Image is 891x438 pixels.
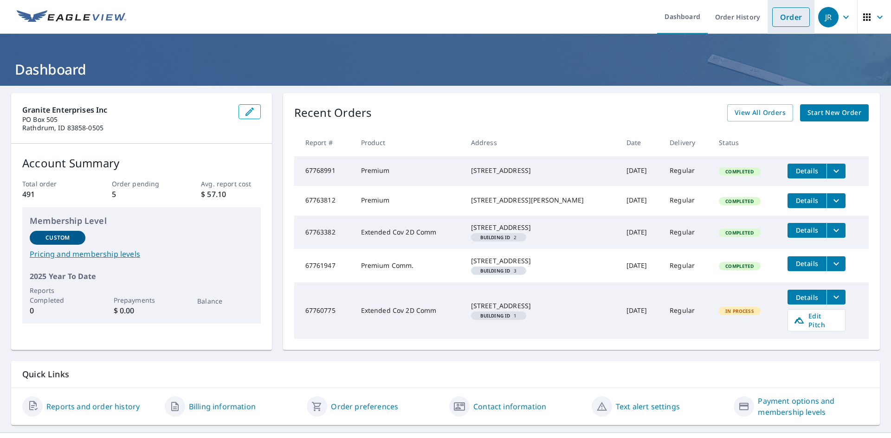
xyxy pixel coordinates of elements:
[294,156,354,186] td: 67768991
[189,401,256,412] a: Billing information
[788,309,846,331] a: Edit Pitch
[22,155,261,171] p: Account Summary
[662,249,711,282] td: Regular
[471,196,612,205] div: [STREET_ADDRESS][PERSON_NAME]
[758,395,869,418] a: Payment options and membership levels
[475,313,523,318] span: 1
[294,249,354,282] td: 67761947
[354,249,464,282] td: Premium Comm.
[114,295,169,305] p: Prepayments
[807,107,861,119] span: Start New Order
[354,129,464,156] th: Product
[793,166,821,175] span: Details
[30,305,85,316] p: 0
[720,229,759,236] span: Completed
[114,305,169,316] p: $ 0.00
[30,215,253,227] p: Membership Level
[720,198,759,204] span: Completed
[720,168,759,175] span: Completed
[30,286,85,305] p: Reports Completed
[788,223,826,238] button: detailsBtn-67763382
[22,189,82,200] p: 491
[471,223,612,232] div: [STREET_ADDRESS]
[201,189,260,200] p: $ 57.10
[662,129,711,156] th: Delivery
[354,186,464,216] td: Premium
[354,216,464,249] td: Extended Cov 2D Comm
[800,104,869,121] a: Start New Order
[30,248,253,260] a: Pricing and membership levels
[22,115,231,124] p: PO Box 505
[662,216,711,249] td: Regular
[794,311,839,329] span: Edit Pitch
[17,10,126,24] img: EV Logo
[294,129,354,156] th: Report #
[112,179,171,189] p: Order pending
[22,179,82,189] p: Total order
[735,107,786,119] span: View All Orders
[826,223,846,238] button: filesDropdownBtn-67763382
[473,401,546,412] a: Contact information
[475,268,523,273] span: 3
[475,235,523,240] span: 2
[788,290,826,305] button: detailsBtn-67760775
[662,156,711,186] td: Regular
[711,129,780,156] th: Status
[619,216,663,249] td: [DATE]
[720,308,760,314] span: In Process
[294,282,354,339] td: 67760775
[30,271,253,282] p: 2025 Year To Date
[619,156,663,186] td: [DATE]
[788,164,826,178] button: detailsBtn-67768991
[619,282,663,339] td: [DATE]
[480,268,510,273] em: Building ID
[201,179,260,189] p: Avg. report cost
[619,249,663,282] td: [DATE]
[616,401,680,412] a: Text alert settings
[197,296,253,306] p: Balance
[22,368,869,380] p: Quick Links
[793,293,821,302] span: Details
[619,186,663,216] td: [DATE]
[826,164,846,178] button: filesDropdownBtn-67768991
[826,193,846,208] button: filesDropdownBtn-67763812
[294,104,372,121] p: Recent Orders
[471,301,612,311] div: [STREET_ADDRESS]
[354,282,464,339] td: Extended Cov 2D Comm
[793,226,821,235] span: Details
[294,216,354,249] td: 67763382
[22,104,231,115] p: Granite Enterprises Inc
[662,186,711,216] td: Regular
[464,129,619,156] th: Address
[294,186,354,216] td: 67763812
[793,259,821,268] span: Details
[720,263,759,269] span: Completed
[11,60,880,79] h1: Dashboard
[45,234,70,242] p: Custom
[826,256,846,271] button: filesDropdownBtn-67761947
[480,313,510,318] em: Building ID
[788,193,826,208] button: detailsBtn-67763812
[480,235,510,240] em: Building ID
[112,189,171,200] p: 5
[793,196,821,205] span: Details
[46,401,140,412] a: Reports and order history
[727,104,793,121] a: View All Orders
[619,129,663,156] th: Date
[471,166,612,175] div: [STREET_ADDRESS]
[788,256,826,271] button: detailsBtn-67761947
[826,290,846,305] button: filesDropdownBtn-67760775
[662,282,711,339] td: Regular
[471,256,612,266] div: [STREET_ADDRESS]
[22,124,231,132] p: Rathdrum, ID 83858-0505
[818,7,839,27] div: JR
[331,401,398,412] a: Order preferences
[354,156,464,186] td: Premium
[772,7,810,27] a: Order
